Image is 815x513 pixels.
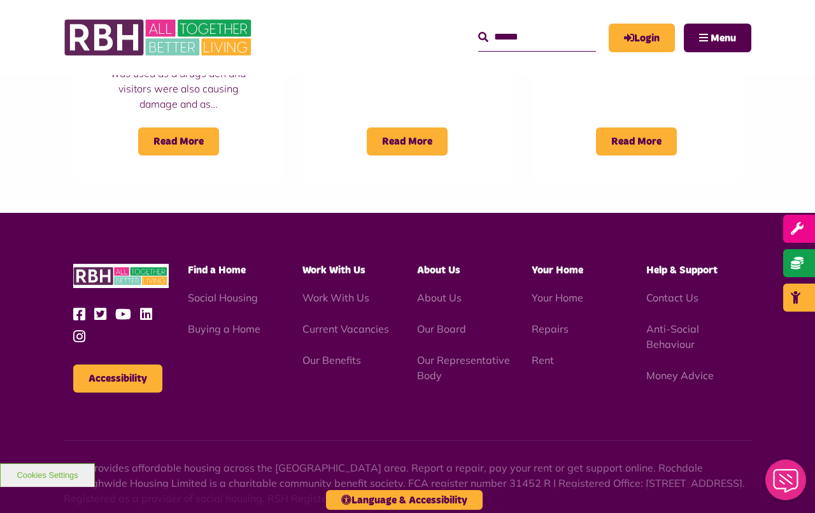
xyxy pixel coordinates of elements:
[532,354,554,366] a: Rent
[326,490,483,510] button: Language & Accessibility
[532,291,583,304] a: Your Home
[478,24,596,51] input: Search
[188,291,258,304] a: Social Housing - open in a new tab
[99,50,258,112] p: Customer evicted after her home was used as a drugs den and visitors were also causing damage and...
[596,127,677,155] span: Read More
[646,265,718,275] span: Help & Support
[138,127,219,155] span: Read More
[532,265,583,275] span: Your Home
[711,33,736,43] span: Menu
[532,322,569,335] a: Repairs
[73,365,162,393] button: Accessibility
[188,265,246,275] span: Find a Home
[73,264,169,289] img: RBH
[758,456,815,513] iframe: Netcall Web Assistant for live chat
[417,354,510,382] a: Our Representative Body
[302,354,361,366] a: Our Benefits
[417,322,466,335] a: Our Board
[302,265,365,275] span: Work With Us
[609,24,675,52] a: MyRBH
[64,460,751,506] p: RBH provides affordable housing across the [GEOGRAPHIC_DATA] area. Report a repair, pay your rent...
[646,322,699,350] a: Anti-Social Behaviour
[646,291,698,304] a: Contact Us
[417,265,460,275] span: About Us
[302,291,369,304] a: Work With Us
[188,322,260,335] a: Buying a Home
[302,322,389,335] a: Current Vacancies
[646,369,714,382] a: Money Advice
[64,13,255,62] img: RBH
[417,291,462,304] a: About Us
[367,127,448,155] span: Read More
[684,24,751,52] button: Navigation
